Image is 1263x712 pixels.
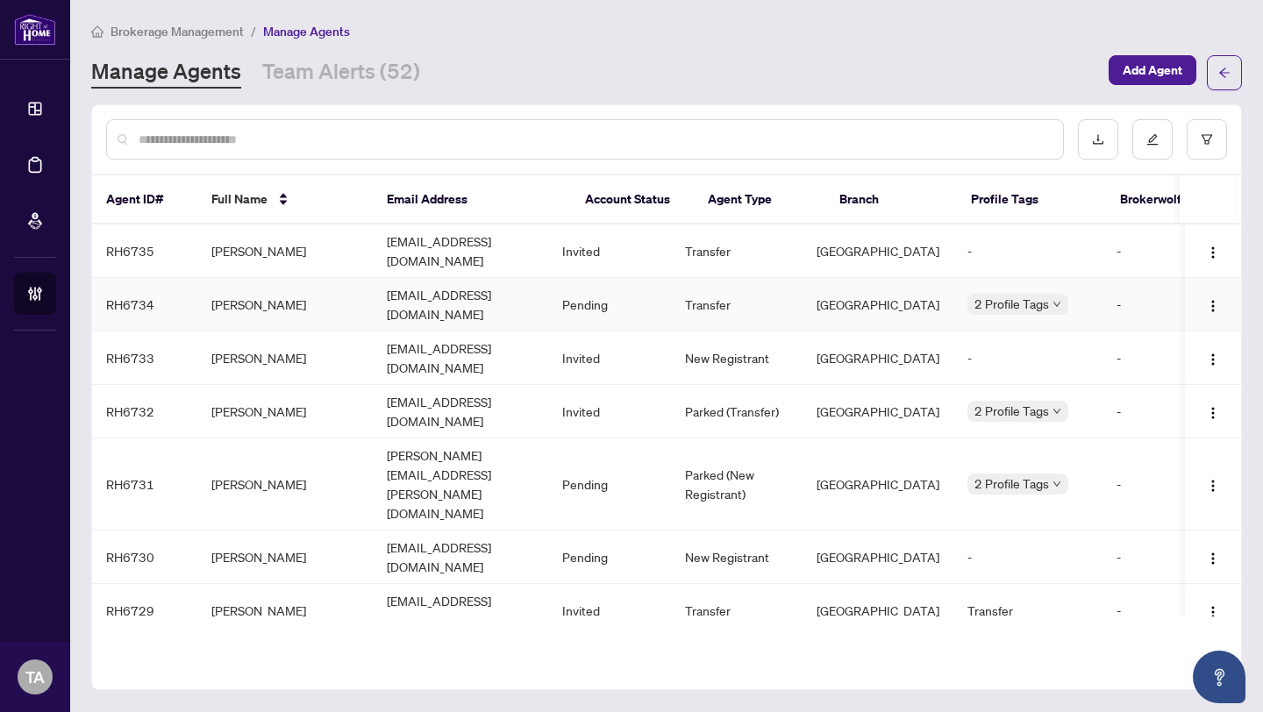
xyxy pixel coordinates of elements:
[671,331,803,385] td: New Registrant
[373,175,571,224] th: Email Address
[373,584,548,637] td: [EMAIL_ADDRESS][DOMAIN_NAME]
[263,24,350,39] span: Manage Agents
[1206,605,1220,619] img: Logo
[92,278,197,331] td: RH6734
[803,584,953,637] td: [GEOGRAPHIC_DATA]
[111,24,244,39] span: Brokerage Management
[1132,119,1173,160] button: edit
[197,530,373,584] td: [PERSON_NAME]
[974,473,1049,494] span: 2 Profile Tags
[92,530,197,584] td: RH6730
[1199,543,1227,571] button: Logo
[1102,385,1208,438] td: -
[957,175,1106,224] th: Profile Tags
[373,278,548,331] td: [EMAIL_ADDRESS][DOMAIN_NAME]
[262,57,420,89] a: Team Alerts (52)
[803,385,953,438] td: [GEOGRAPHIC_DATA]
[1193,651,1245,703] button: Open asap
[1102,331,1208,385] td: -
[671,278,803,331] td: Transfer
[1106,175,1211,224] th: Brokerwolf ID
[803,438,953,530] td: [GEOGRAPHIC_DATA]
[1102,438,1208,530] td: -
[1206,299,1220,313] img: Logo
[91,57,241,89] a: Manage Agents
[1206,352,1220,367] img: Logo
[694,175,825,224] th: Agent Type
[1199,596,1227,624] button: Logo
[197,278,373,331] td: [PERSON_NAME]
[671,385,803,438] td: Parked (Transfer)
[1092,133,1104,146] span: download
[953,224,1102,278] td: -
[825,175,957,224] th: Branch
[91,25,103,38] span: home
[803,331,953,385] td: [GEOGRAPHIC_DATA]
[1102,584,1208,637] td: -
[803,224,953,278] td: [GEOGRAPHIC_DATA]
[92,438,197,530] td: RH6731
[1199,397,1227,425] button: Logo
[197,224,373,278] td: [PERSON_NAME]
[803,530,953,584] td: [GEOGRAPHIC_DATA]
[953,331,1102,385] td: -
[92,175,197,224] th: Agent ID#
[1201,133,1213,146] span: filter
[197,175,373,224] th: Full Name
[92,385,197,438] td: RH6732
[1102,530,1208,584] td: -
[373,530,548,584] td: [EMAIL_ADDRESS][DOMAIN_NAME]
[1199,344,1227,372] button: Logo
[1102,224,1208,278] td: -
[1206,406,1220,420] img: Logo
[373,438,548,530] td: [PERSON_NAME][EMAIL_ADDRESS][PERSON_NAME][DOMAIN_NAME]
[373,331,548,385] td: [EMAIL_ADDRESS][DOMAIN_NAME]
[548,278,671,331] td: Pending
[251,21,256,41] li: /
[1199,470,1227,498] button: Logo
[548,438,671,530] td: Pending
[671,530,803,584] td: New Registrant
[548,224,671,278] td: Invited
[14,13,56,46] img: logo
[1052,480,1061,488] span: down
[92,584,197,637] td: RH6729
[974,401,1049,421] span: 2 Profile Tags
[548,331,671,385] td: Invited
[197,438,373,530] td: [PERSON_NAME]
[571,175,694,224] th: Account Status
[1206,479,1220,493] img: Logo
[1199,237,1227,265] button: Logo
[1206,246,1220,260] img: Logo
[197,331,373,385] td: [PERSON_NAME]
[211,189,268,209] span: Full Name
[1052,407,1061,416] span: down
[373,224,548,278] td: [EMAIL_ADDRESS][DOMAIN_NAME]
[1123,56,1182,84] span: Add Agent
[25,665,45,689] span: TA
[1206,552,1220,566] img: Logo
[974,294,1049,314] span: 2 Profile Tags
[92,224,197,278] td: RH6735
[1102,278,1208,331] td: -
[92,331,197,385] td: RH6733
[953,584,1102,637] td: Transfer
[548,385,671,438] td: Invited
[671,584,803,637] td: Transfer
[1187,119,1227,160] button: filter
[671,438,803,530] td: Parked (New Registrant)
[373,385,548,438] td: [EMAIL_ADDRESS][DOMAIN_NAME]
[1052,300,1061,309] span: down
[1218,67,1231,79] span: arrow-left
[803,278,953,331] td: [GEOGRAPHIC_DATA]
[1078,119,1118,160] button: download
[953,530,1102,584] td: -
[548,530,671,584] td: Pending
[1199,290,1227,318] button: Logo
[548,584,671,637] td: Invited
[197,584,373,637] td: [PERSON_NAME]
[1109,55,1196,85] button: Add Agent
[671,224,803,278] td: Transfer
[197,385,373,438] td: [PERSON_NAME]
[1146,133,1159,146] span: edit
